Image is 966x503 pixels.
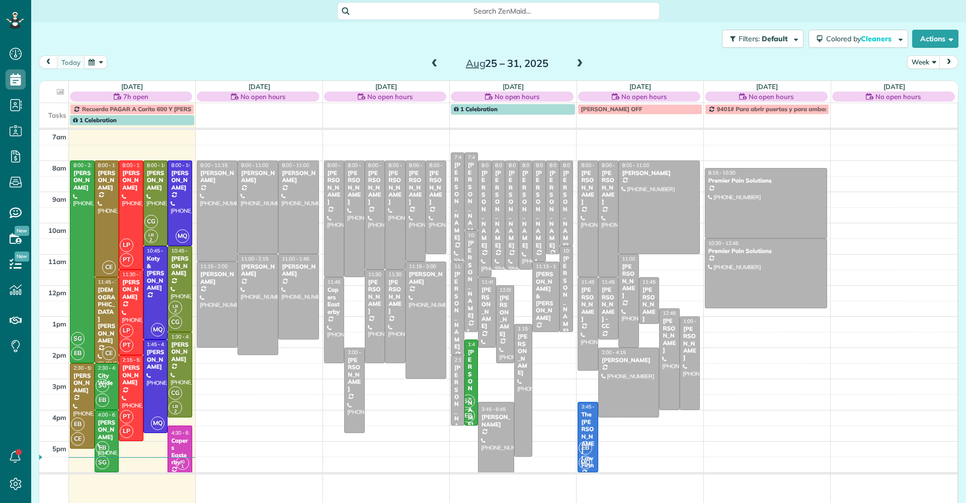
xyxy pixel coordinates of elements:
div: [PERSON_NAME] [642,286,657,322]
span: 11:15 - 2:00 [200,263,227,270]
div: [PERSON_NAME] [98,170,116,191]
div: [PERSON_NAME] [281,170,316,184]
span: 7:45 - 10:15 [468,154,495,160]
span: No open hours [621,92,667,102]
span: JG [180,459,185,464]
div: [PERSON_NAME] [549,170,556,249]
div: [PERSON_NAME] [499,294,511,338]
span: 2:30 - 5:15 [73,365,98,371]
div: [PERSON_NAME] [601,357,657,364]
div: [PERSON_NAME] [368,170,382,206]
button: prev [39,55,58,69]
span: EB [96,393,109,407]
span: EB [461,409,475,423]
span: 4:30 - 6:30 [171,430,195,436]
span: 8:00 - 10:45 [171,162,198,169]
div: [PERSON_NAME] [467,239,475,319]
div: Premier Pain Solutions [708,247,824,255]
span: 4pm [52,413,66,422]
div: [PERSON_NAME] [388,170,403,206]
span: PT [120,339,133,352]
small: 2 [169,407,182,416]
span: 10:45 - 1:45 [147,247,174,254]
small: 2 [145,235,157,245]
span: 10:45 - 1:30 [171,247,198,254]
span: 8:00 - 11:15 [200,162,227,169]
span: 8:00 - 11:30 [122,162,149,169]
span: CG [144,215,158,228]
span: 11:00 - 1:45 [282,256,309,262]
span: No open hours [749,92,794,102]
span: 8:00 - 11:30 [388,162,416,169]
span: [PERSON_NAME] OFF [581,105,642,113]
div: [PERSON_NAME] [581,170,595,206]
span: 8:00 - 10:45 [147,162,174,169]
span: 2:00 - 4:45 [348,349,372,356]
span: 11am [48,258,66,266]
div: [PERSON_NAME] [73,372,92,394]
div: [DEMOGRAPHIC_DATA][PERSON_NAME] [98,286,116,344]
span: 8:00 - 11:30 [495,162,522,169]
span: 11:15 - 2:15 [454,263,481,270]
a: [DATE] [375,82,397,91]
span: 3:45 - 6:45 [481,406,506,412]
div: [PERSON_NAME] [347,170,362,206]
span: EB [96,441,109,455]
div: Katy & [PERSON_NAME] [146,255,165,291]
div: [PERSON_NAME] [171,170,189,191]
span: 4:00 - 6:00 [98,411,122,418]
span: LB [148,232,154,237]
span: MQ [579,456,592,469]
div: Capers Easterby [171,437,189,466]
span: 10:15 - 1:30 [468,232,495,238]
span: LP [120,425,133,438]
div: [PERSON_NAME] [621,170,697,177]
div: [PERSON_NAME] - CC [601,286,616,329]
div: [PERSON_NAME] [562,255,570,334]
span: 2:00 - 4:15 [602,349,626,356]
span: 8:00 - 11:45 [328,162,355,169]
div: [PERSON_NAME] [454,364,461,444]
span: LP [120,324,133,338]
div: [PERSON_NAME] [388,279,403,315]
span: 1 Celebration [454,105,498,113]
div: [PERSON_NAME] [454,271,461,350]
div: [PERSON_NAME] [122,170,140,191]
span: LB [173,303,178,309]
span: 8:00 - 11:45 [602,162,629,169]
span: 2:30 - 4:00 [98,365,122,371]
div: [PERSON_NAME] [347,357,362,393]
button: Filters: Default [722,30,803,48]
span: EB [71,417,85,431]
div: [PERSON_NAME] [535,170,543,249]
span: 1pm [52,320,66,328]
span: 7h open [123,92,148,102]
div: [PERSON_NAME] [467,161,475,241]
span: CE [71,432,85,446]
span: CE [102,261,116,274]
a: [DATE] [756,82,778,91]
div: [PERSON_NAME] [146,349,165,370]
span: 2pm [52,351,66,359]
span: 12:00 - 2:30 [500,287,527,293]
div: City Wide [98,372,116,387]
small: 1 [176,462,189,471]
div: [PERSON_NAME] [495,170,502,249]
span: 3:45 - 6:00 [581,403,605,410]
div: [PERSON_NAME] [454,161,461,241]
span: 8:00 - 11:30 [509,162,536,169]
span: MQ [151,323,165,337]
span: 11:45 - 2:30 [328,279,355,285]
span: MQ [151,416,165,430]
span: 11:30 - 2:30 [388,271,416,278]
span: No open hours [367,92,413,102]
div: [PERSON_NAME] [621,263,636,299]
span: 10am [48,226,66,234]
div: [PERSON_NAME] [562,170,570,249]
span: SG [461,394,475,408]
h2: 25 – 31, 2025 [444,58,570,69]
div: [PERSON_NAME] [662,317,677,354]
div: [PERSON_NAME] [508,170,516,249]
span: 10:45 - 1:30 [563,247,590,254]
button: Week [907,55,940,69]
